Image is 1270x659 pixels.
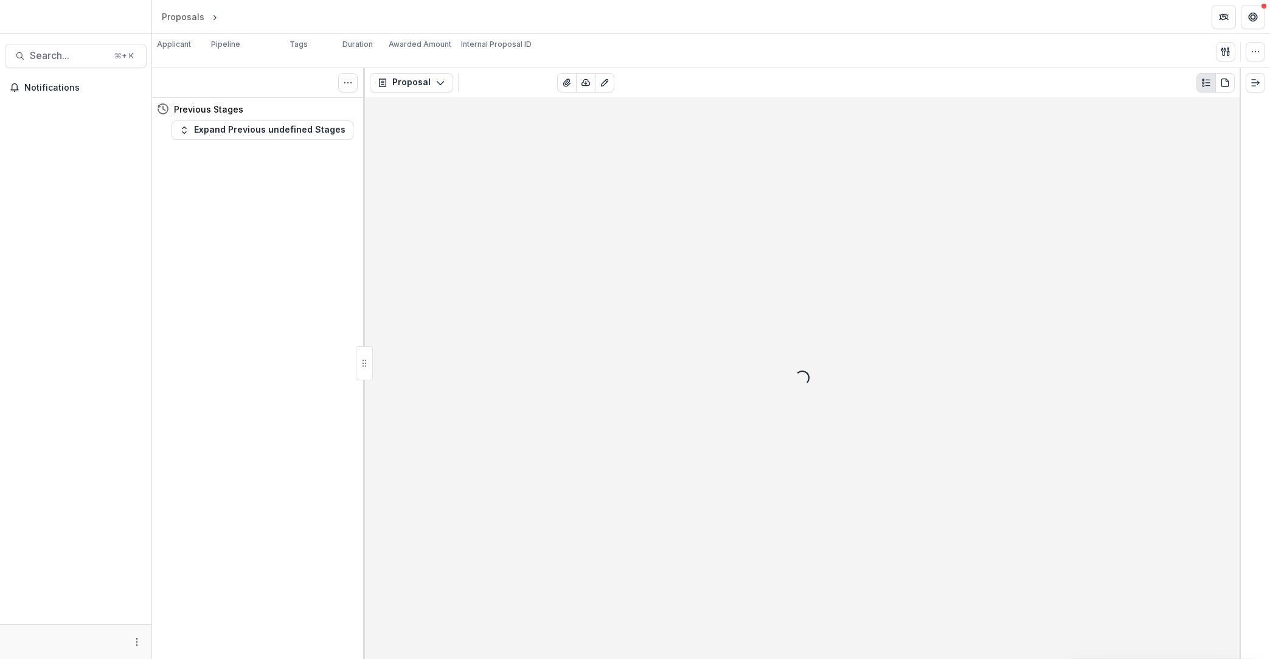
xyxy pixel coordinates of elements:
span: Notifications [24,83,142,93]
button: More [130,635,144,649]
button: Partners [1212,5,1236,29]
div: Proposals [162,10,204,23]
button: Proposal [370,73,453,92]
a: Proposals [157,8,209,26]
p: Internal Proposal ID [461,39,532,50]
button: Get Help [1241,5,1265,29]
button: Expand Previous undefined Stages [172,120,353,140]
p: Pipeline [211,39,240,50]
nav: breadcrumb [157,8,272,26]
button: Search... [5,44,147,68]
span: Search... [30,50,107,61]
button: View Attached Files [557,73,577,92]
button: Expand right [1246,73,1265,92]
p: Duration [342,39,373,50]
p: Awarded Amount [389,39,451,50]
button: Plaintext view [1196,73,1216,92]
h4: Previous Stages [174,103,243,116]
button: PDF view [1215,73,1235,92]
p: Applicant [157,39,191,50]
button: Notifications [5,78,147,97]
div: ⌘ + K [112,49,136,63]
button: Toggle View Cancelled Tasks [338,73,358,92]
p: Tags [290,39,308,50]
button: Edit as form [595,73,614,92]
